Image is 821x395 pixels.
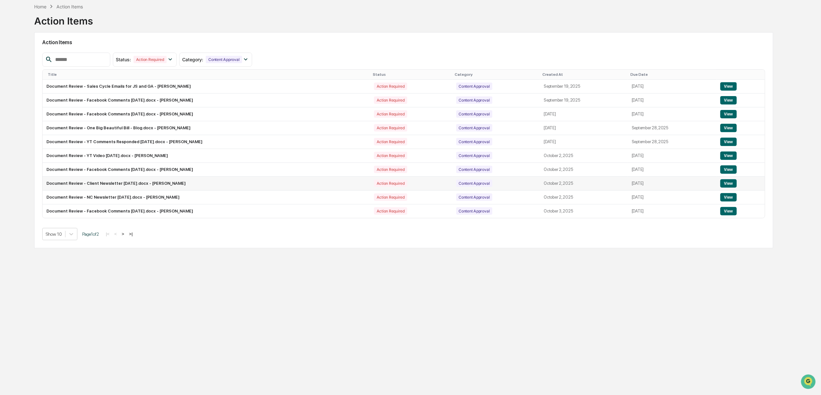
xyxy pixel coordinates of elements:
[543,72,626,77] div: Created At
[540,149,628,163] td: October 2, 2025
[22,50,106,56] div: Start new chat
[43,191,370,204] td: Document Review - NC Newsletter [DATE].docx - [PERSON_NAME]
[127,231,134,237] button: >|
[540,177,628,191] td: October 2, 2025
[540,204,628,218] td: October 3, 2025
[13,82,42,88] span: Preclearance
[720,165,737,174] button: View
[13,94,41,100] span: Data Lookup
[56,4,83,9] div: Action Items
[628,177,717,191] td: [DATE]
[374,110,407,118] div: Action Required
[6,94,12,100] div: 🔎
[53,82,80,88] span: Attestations
[628,149,717,163] td: [DATE]
[34,10,93,27] div: Action Items
[720,179,737,188] button: View
[720,124,737,132] button: View
[110,52,117,59] button: Start new chat
[720,207,737,215] button: View
[456,138,492,145] div: Content Approval
[43,149,370,163] td: Document Review - YT Video [DATE].docx - [PERSON_NAME]
[43,177,370,191] td: Document Review - Client Newsletter [DATE].docx - [PERSON_NAME]
[43,163,370,177] td: Document Review - Facebook Comments [DATE].docx - [PERSON_NAME]
[47,82,52,87] div: 🗄️
[374,166,407,173] div: Action Required
[628,107,717,121] td: [DATE]
[456,180,492,187] div: Content Approval
[43,121,370,135] td: Document Review - One Big Beautiful Bill - Blog.docx - [PERSON_NAME]
[456,152,492,159] div: Content Approval
[374,152,407,159] div: Action Required
[720,193,737,202] button: View
[43,135,370,149] td: Document Review - YT Comments Responded [DATE].docx - [PERSON_NAME]
[455,72,538,77] div: Category
[4,79,44,91] a: 🖐️Preclearance
[540,191,628,204] td: October 2, 2025
[540,94,628,107] td: September 19, 2025
[628,80,717,94] td: [DATE]
[42,39,765,45] h2: Action Items
[628,163,717,177] td: [DATE]
[374,207,407,215] div: Action Required
[373,72,450,77] div: Status
[630,72,714,77] div: Due Date
[720,110,737,118] button: View
[34,4,46,9] div: Home
[44,79,83,91] a: 🗄️Attestations
[456,110,492,118] div: Content Approval
[120,231,126,237] button: >
[43,107,370,121] td: Document Review - Facebook Comments [DATE].docx - [PERSON_NAME]
[206,56,242,63] div: Content Approval
[628,121,717,135] td: September 28, 2025
[456,83,492,90] div: Content Approval
[628,94,717,107] td: [DATE]
[720,209,737,213] a: View
[628,135,717,149] td: September 28, 2025
[720,125,737,130] a: View
[720,82,737,91] button: View
[720,138,737,146] button: View
[64,110,78,114] span: Pylon
[540,80,628,94] td: September 19, 2025
[82,232,99,237] span: Page 1 of 2
[540,135,628,149] td: [DATE]
[374,138,407,145] div: Action Required
[720,84,737,89] a: View
[628,204,717,218] td: [DATE]
[720,195,737,200] a: View
[113,231,119,237] button: <
[116,57,131,62] span: Status :
[374,180,407,187] div: Action Required
[720,98,737,103] a: View
[6,50,18,61] img: 1746055101610-c473b297-6a78-478c-a979-82029cc54cd1
[43,80,370,94] td: Document Review - Sales Cycle Emails for JS and GA - [PERSON_NAME]
[22,56,82,61] div: We're available if you need us!
[720,152,737,160] button: View
[104,231,111,237] button: |<
[48,72,367,77] div: Title
[720,167,737,172] a: View
[720,153,737,158] a: View
[540,163,628,177] td: October 2, 2025
[720,112,737,116] a: View
[456,207,492,215] div: Content Approval
[182,57,203,62] span: Category :
[6,82,12,87] div: 🖐️
[43,204,370,218] td: Document Review - Facebook Comments [DATE].docx - [PERSON_NAME]
[456,96,492,104] div: Content Approval
[6,14,117,24] p: How can we help?
[628,191,717,204] td: [DATE]
[43,94,370,107] td: Document Review - Facebook Comments [DATE].docx - [PERSON_NAME]
[456,124,492,132] div: Content Approval
[540,107,628,121] td: [DATE]
[456,193,492,201] div: Content Approval
[45,109,78,114] a: Powered byPylon
[720,139,737,144] a: View
[374,96,407,104] div: Action Required
[374,124,407,132] div: Action Required
[4,91,43,103] a: 🔎Data Lookup
[134,56,167,63] div: Action Required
